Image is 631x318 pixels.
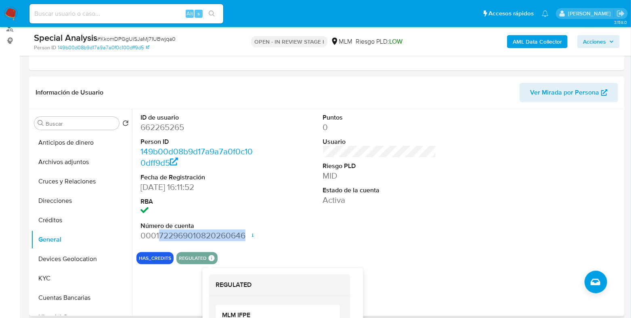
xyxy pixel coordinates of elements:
[140,181,254,193] dd: [DATE] 16:11:52
[331,37,352,46] div: MLM
[140,221,254,230] dt: Número de cuenta
[140,145,253,168] a: 149b00d08b9d17a9a7a0f0c100dff9d5
[140,113,254,122] dt: ID de usuario
[31,133,132,152] button: Anticipos de dinero
[507,35,568,48] button: AML Data Collector
[31,230,132,249] button: General
[530,83,599,102] span: Ver Mirada por Persona
[140,197,254,206] dt: RBA
[97,35,176,43] span: # KkomDPGgUiSJaMj71UBwjqa0
[323,186,436,195] dt: Estado de la cuenta
[31,249,132,269] button: Devices Geolocation
[542,10,549,17] a: Notificaciones
[323,137,436,146] dt: Usuario
[216,281,344,289] h2: REGULATED
[323,162,436,171] dt: Riesgo PLD
[323,170,436,181] dd: MID
[513,35,562,48] b: AML Data Collector
[197,10,200,17] span: s
[122,120,129,129] button: Volver al orden por defecto
[140,122,254,133] dd: 662265265
[31,269,132,288] button: KYC
[140,137,254,146] dt: Person ID
[488,9,534,18] span: Accesos rápidos
[356,37,402,46] span: Riesgo PLD:
[577,35,620,48] button: Acciones
[323,122,436,133] dd: 0
[58,44,149,51] a: 149b00d08b9d17a9a7a0f0c100dff9d5
[31,288,132,307] button: Cuentas Bancarias
[616,9,625,18] a: Salir
[251,36,327,47] p: OPEN - IN REVIEW STAGE I
[36,88,103,97] h1: Información de Usuario
[38,120,44,126] button: Buscar
[614,19,627,25] span: 3.158.0
[583,35,606,48] span: Acciones
[29,8,223,19] input: Buscar usuario o caso...
[520,83,618,102] button: Ver Mirada por Persona
[140,230,254,241] dd: 0001722969010820260646
[31,152,132,172] button: Archivos adjuntos
[323,194,436,206] dd: Activa
[568,10,614,17] p: carlos.soto@mercadolibre.com.mx
[31,191,132,211] button: Direcciones
[140,173,254,182] dt: Fecha de Registración
[31,172,132,191] button: Cruces y Relaciones
[203,8,220,19] button: search-icon
[323,113,436,122] dt: Puntos
[34,44,56,51] b: Person ID
[46,120,116,127] input: Buscar
[31,211,132,230] button: Créditos
[187,10,193,17] span: Alt
[389,37,402,46] span: LOW
[34,31,97,44] b: Special Analysis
